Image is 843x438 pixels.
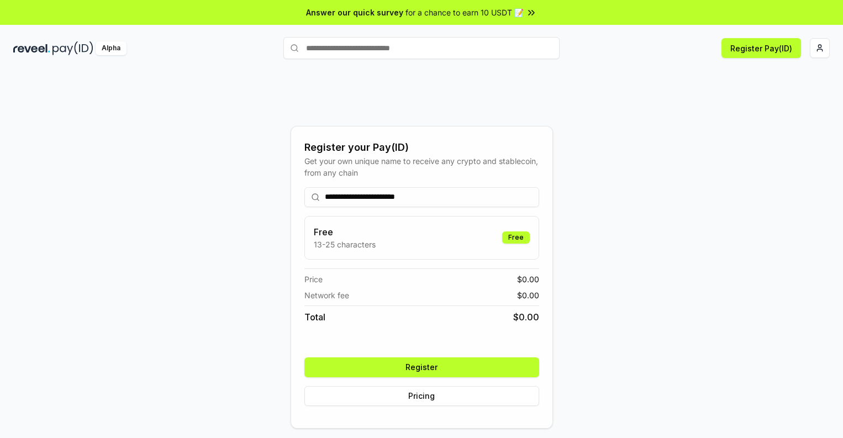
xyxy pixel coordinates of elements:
[52,41,93,55] img: pay_id
[96,41,127,55] div: Alpha
[304,155,539,178] div: Get your own unique name to receive any crypto and stablecoin, from any chain
[517,273,539,285] span: $ 0.00
[306,7,403,18] span: Answer our quick survey
[513,310,539,324] span: $ 0.00
[304,310,325,324] span: Total
[304,386,539,406] button: Pricing
[517,289,539,301] span: $ 0.00
[13,41,50,55] img: reveel_dark
[304,289,349,301] span: Network fee
[304,357,539,377] button: Register
[721,38,801,58] button: Register Pay(ID)
[304,140,539,155] div: Register your Pay(ID)
[405,7,524,18] span: for a chance to earn 10 USDT 📝
[502,231,530,244] div: Free
[304,273,323,285] span: Price
[314,239,376,250] p: 13-25 characters
[314,225,376,239] h3: Free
